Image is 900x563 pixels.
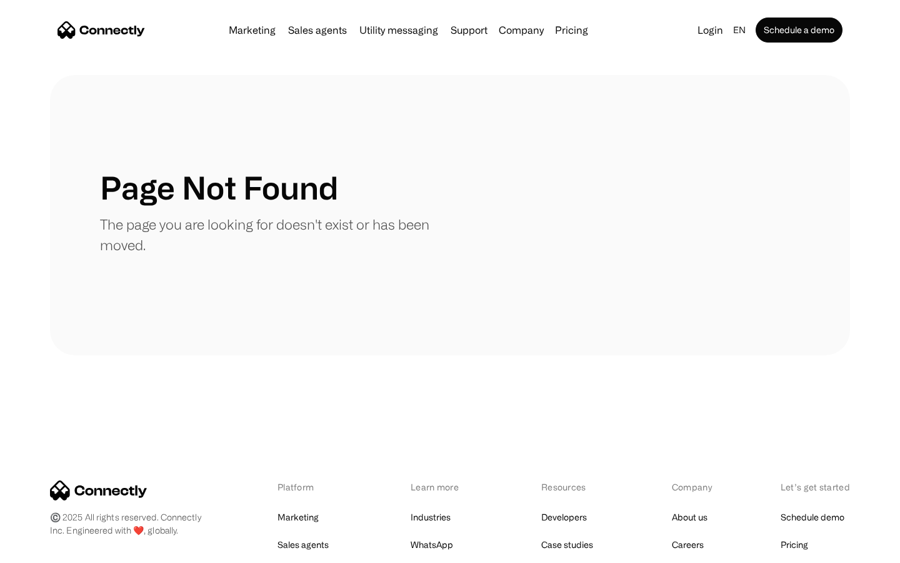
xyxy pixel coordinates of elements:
[411,509,451,526] a: Industries
[100,169,338,206] h1: Page Not Found
[411,536,453,554] a: WhatsApp
[12,540,75,559] aside: Language selected: English
[692,21,728,39] a: Login
[541,509,587,526] a: Developers
[541,480,607,494] div: Resources
[781,480,850,494] div: Let’s get started
[541,536,593,554] a: Case studies
[277,536,329,554] a: Sales agents
[728,21,753,39] div: en
[781,509,844,526] a: Schedule demo
[57,21,145,39] a: home
[756,18,842,43] a: Schedule a demo
[354,25,443,35] a: Utility messaging
[495,21,547,39] div: Company
[25,541,75,559] ul: Language list
[283,25,352,35] a: Sales agents
[672,480,716,494] div: Company
[277,480,346,494] div: Platform
[100,214,450,255] p: The page you are looking for doesn't exist or has been moved.
[781,536,808,554] a: Pricing
[224,25,281,35] a: Marketing
[672,536,704,554] a: Careers
[411,480,476,494] div: Learn more
[277,509,319,526] a: Marketing
[733,21,746,39] div: en
[672,509,707,526] a: About us
[499,21,544,39] div: Company
[446,25,492,35] a: Support
[550,25,593,35] a: Pricing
